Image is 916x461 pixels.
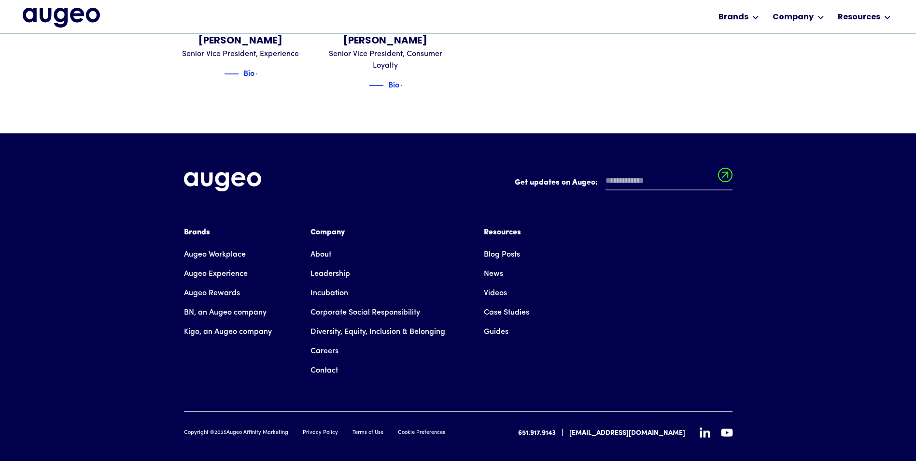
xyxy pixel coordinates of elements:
div: Brands [719,12,748,23]
div: Resources [484,227,529,238]
img: Blue decorative line [224,68,239,80]
a: Blog Posts [484,245,520,264]
a: Videos [484,284,507,303]
input: Submit [718,168,733,188]
a: Guides [484,322,508,342]
div: Senior Vice President, Consumer Loyalty [321,48,451,72]
div: | [562,427,564,439]
a: Privacy Policy [303,429,338,437]
a: 651.917.9143 [518,428,556,438]
img: Blue text arrow [400,80,415,91]
div: Company [773,12,814,23]
a: Terms of Use [352,429,383,437]
span: 2025 [214,430,226,435]
a: Cookie Preferences [398,429,445,437]
div: Copyright © Augeo Affinity Marketing [184,429,288,437]
a: [EMAIL_ADDRESS][DOMAIN_NAME] [569,428,685,438]
div: Senior Vice President, Experience [176,48,306,60]
label: Get updates on Augeo: [515,177,598,188]
a: BN, an Augeo company [184,303,267,322]
div: Company [310,227,445,238]
a: Careers [310,342,338,361]
div: Resources [838,12,880,23]
a: News [484,264,503,284]
a: Augeo Experience [184,264,248,284]
a: About [310,245,331,264]
a: Kigo, an Augeo company [184,322,272,342]
a: Incubation [310,284,348,303]
div: Bio [243,67,254,78]
img: Augeo's full logo in midnight blue. [23,8,100,27]
a: Case Studies [484,303,529,322]
a: Corporate Social Responsibility [310,303,420,322]
div: [PERSON_NAME] [321,34,451,48]
div: Brands [184,227,272,238]
div: Bio [388,78,399,90]
a: Augeo Rewards [184,284,240,303]
a: Diversity, Equity, Inclusion & Belonging [310,322,445,342]
img: Blue text arrow [255,68,270,80]
div: [PERSON_NAME] [176,34,306,48]
a: home [23,8,100,27]
a: Leadership [310,264,350,284]
img: Blue decorative line [369,80,383,91]
form: Email Form [515,172,733,195]
img: Augeo's full logo in white. [184,172,261,192]
a: Contact [310,361,338,380]
a: Augeo Workplace [184,245,246,264]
